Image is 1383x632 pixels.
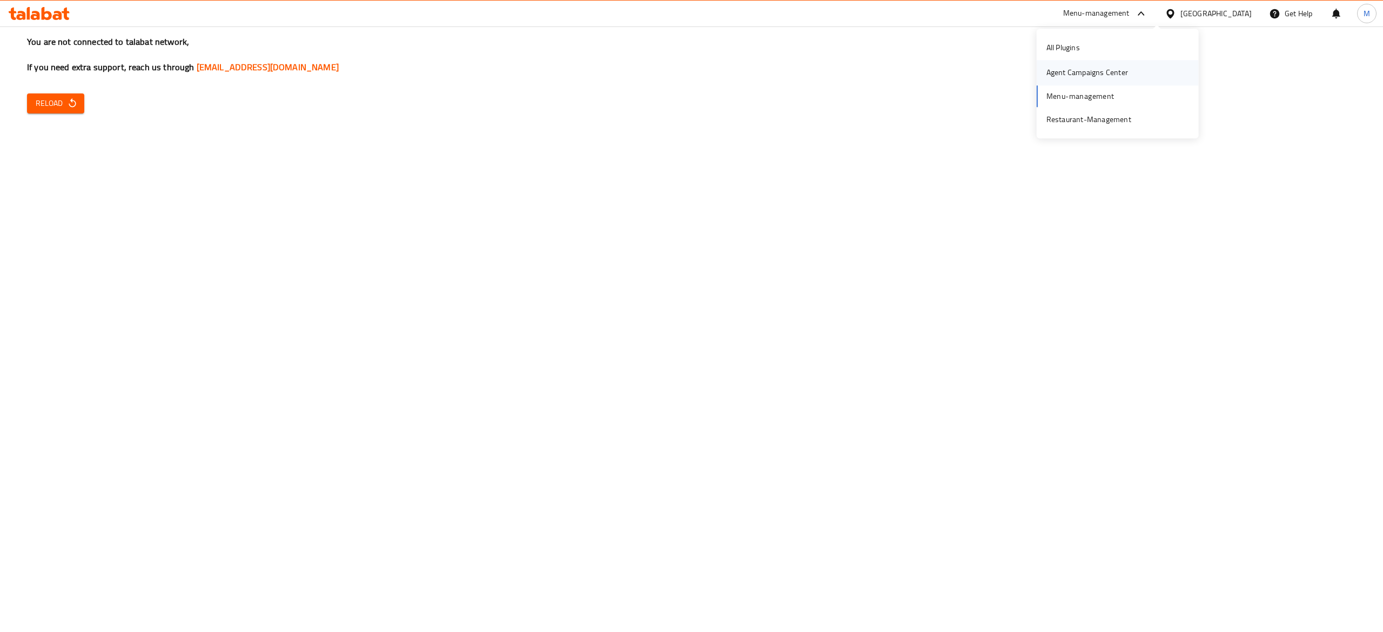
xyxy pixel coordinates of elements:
[27,93,84,113] button: Reload
[1046,67,1128,79] div: Agent Campaigns Center
[1046,113,1131,125] div: Restaurant-Management
[36,97,76,110] span: Reload
[197,59,339,75] a: [EMAIL_ADDRESS][DOMAIN_NAME]
[1046,42,1080,53] div: All Plugins
[27,36,1356,73] h3: You are not connected to talabat network, If you need extra support, reach us through
[1364,8,1370,19] span: M
[1063,7,1130,20] div: Menu-management
[1180,8,1252,19] div: [GEOGRAPHIC_DATA]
